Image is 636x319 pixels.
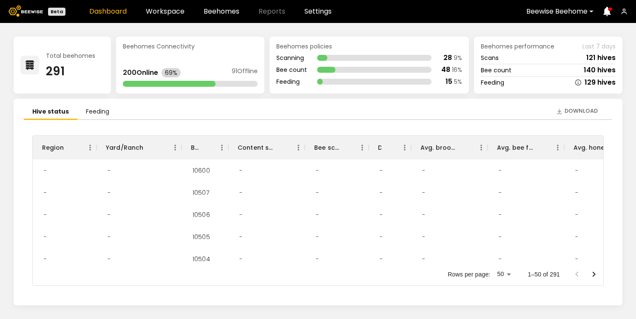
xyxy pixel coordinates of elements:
[586,54,616,61] div: 121 hives
[186,248,217,270] div: 10504
[568,159,585,182] div: -
[64,142,76,154] button: Sort
[492,204,508,226] div: -
[585,79,616,86] div: 129 hives
[574,136,611,159] div: Avg. honey frames
[584,67,616,74] div: 140 hives
[528,270,560,279] p: 1–50 of 291
[497,136,534,159] div: Avg. bee frames
[238,136,275,159] div: Content scan hives
[162,68,181,77] div: 69%
[9,6,43,17] img: Beewise logo
[204,8,239,15] a: Beehomes
[37,248,54,270] div: -
[309,182,326,204] div: -
[373,182,389,204] div: -
[33,136,97,159] div: Region
[492,182,508,204] div: -
[169,141,182,154] button: Menu
[233,182,249,204] div: -
[420,136,458,159] div: Avg. brood frames
[314,136,339,159] div: Bee scan hives
[233,204,249,226] div: -
[585,266,602,283] button: Go to next page
[448,270,490,279] p: Rows per page:
[415,226,432,248] div: -
[415,204,432,226] div: -
[481,67,511,73] div: Bee count
[492,226,508,248] div: -
[37,182,54,204] div: -
[186,159,217,182] div: 10600
[233,248,249,270] div: -
[481,55,499,61] div: Scans
[123,69,158,76] div: 200 Online
[454,55,462,61] div: 9 %
[101,248,117,270] div: -
[381,142,393,154] button: Sort
[452,67,462,73] div: 16 %
[565,107,598,115] span: Download
[475,141,488,154] button: Menu
[276,43,462,49] div: Beehomes policies
[199,142,210,154] button: Sort
[37,204,54,226] div: -
[89,8,127,15] a: Dashboard
[411,136,488,159] div: Avg. brood frames
[101,159,117,182] div: -
[101,226,117,248] div: -
[186,182,216,204] div: 10507
[441,66,450,73] div: 48
[373,248,389,270] div: -
[37,159,54,182] div: -
[458,142,470,154] button: Sort
[534,142,546,154] button: Sort
[144,142,156,154] button: Sort
[84,141,97,154] button: Menu
[146,8,185,15] a: Workspace
[46,66,95,77] div: 291
[568,204,585,226] div: -
[356,141,369,154] button: Menu
[309,248,326,270] div: -
[216,141,228,154] button: Menu
[568,182,585,204] div: -
[373,159,389,182] div: -
[46,53,95,59] div: Total beehomes
[398,141,411,154] button: Menu
[446,78,452,85] div: 15
[275,142,287,154] button: Sort
[37,226,54,248] div: -
[101,204,117,226] div: -
[415,159,432,182] div: -
[309,226,326,248] div: -
[488,136,564,159] div: Avg. bee frames
[373,226,389,248] div: -
[186,226,217,248] div: 10505
[369,136,411,159] div: Dead hives
[97,136,182,159] div: Yard/Ranch
[182,136,228,159] div: BH ID
[568,226,585,248] div: -
[233,159,249,182] div: -
[309,159,326,182] div: -
[106,136,144,159] div: Yard/Ranch
[339,142,351,154] button: Sort
[191,136,199,159] div: BH ID
[276,55,307,61] div: Scanning
[186,204,217,226] div: 10506
[24,104,77,120] li: Hive status
[276,79,307,85] div: Feeding
[42,136,64,159] div: Region
[305,136,369,159] div: Bee scan hives
[292,141,305,154] button: Menu
[568,248,585,270] div: -
[101,182,117,204] div: -
[552,104,602,118] button: Download
[481,80,504,85] div: Feeding
[233,226,249,248] div: -
[492,159,508,182] div: -
[492,248,508,270] div: -
[48,8,65,16] div: Beta
[304,8,332,15] a: Settings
